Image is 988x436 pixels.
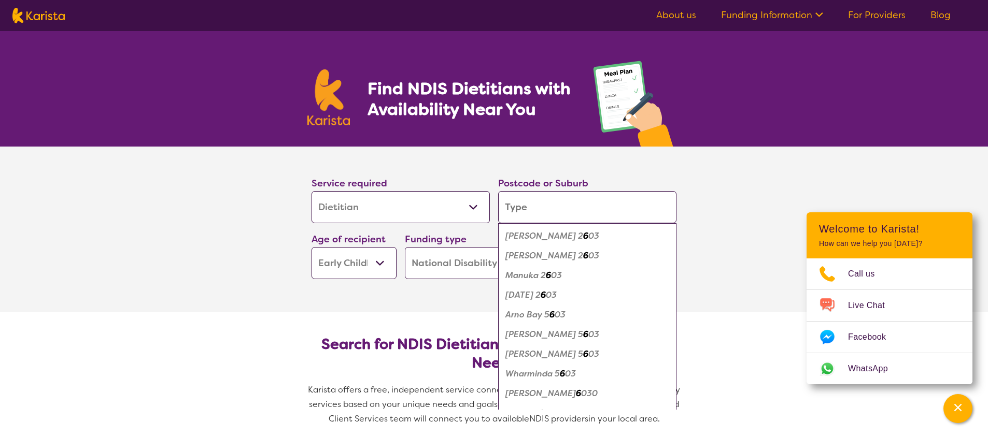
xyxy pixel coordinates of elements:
[503,403,671,423] div: Merriwa 6030
[539,408,544,418] em: 6
[560,368,565,379] em: 6
[503,344,671,364] div: Verran 5603
[503,384,671,403] div: Clarkson 6030
[505,329,583,340] em: [PERSON_NAME] 5
[546,289,557,300] em: 03
[498,177,588,190] label: Postcode or Suburb
[503,246,671,266] div: Griffith 2603
[583,250,588,261] em: 6
[503,266,671,285] div: Manuka 2603
[505,309,549,320] em: Arno Bay 5
[368,78,572,120] h1: Find NDIS Dietitians with Availability Near You
[505,270,546,281] em: Manuka 2
[320,335,668,372] h2: Search for NDIS Dietitians by Location & Specific Needs
[588,230,599,241] em: 03
[848,329,898,345] span: Facebook
[583,348,588,359] em: 6
[848,266,887,282] span: Call us
[576,388,581,399] em: 6
[848,298,897,313] span: Live Chat
[588,250,599,261] em: 03
[656,9,696,21] a: About us
[551,270,562,281] em: 03
[819,223,960,235] h2: Welcome to Karista!
[544,408,560,418] em: 030
[503,305,671,325] div: Arno Bay 5603
[307,69,350,125] img: Karista logo
[541,289,546,300] em: 6
[498,191,676,223] input: Type
[312,233,386,245] label: Age of recipient
[848,361,900,376] span: WhatsApp
[551,413,588,424] span: providers
[819,239,960,248] p: How can we help you [DATE]?
[848,9,906,21] a: For Providers
[503,325,671,344] div: Hincks 5603
[581,388,598,399] em: 030
[505,250,583,261] em: [PERSON_NAME] 2
[590,56,681,147] img: dietitian
[930,9,951,21] a: Blog
[807,353,972,384] a: Web link opens in a new tab.
[503,226,671,246] div: Forrest 2603
[312,177,387,190] label: Service required
[943,394,972,423] button: Channel Menu
[505,230,583,241] em: [PERSON_NAME] 2
[583,329,588,340] em: 6
[565,368,576,379] em: 03
[505,368,560,379] em: Wharminda 5
[505,408,539,418] em: Merriwa
[505,289,541,300] em: [DATE] 2
[583,230,588,241] em: 6
[807,258,972,384] ul: Choose channel
[721,9,823,21] a: Funding Information
[505,348,583,359] em: [PERSON_NAME] 5
[588,348,599,359] em: 03
[503,364,671,384] div: Wharminda 5603
[588,413,660,424] span: in your local area.
[503,285,671,305] div: Red Hill 2603
[12,8,65,23] img: Karista logo
[308,384,682,424] span: Karista offers a free, independent service connecting you with Dietitians and other disability se...
[405,233,467,245] label: Funding type
[549,309,555,320] em: 6
[555,309,566,320] em: 03
[529,413,549,424] span: NDIS
[505,388,576,399] em: [PERSON_NAME]
[588,329,599,340] em: 03
[807,212,972,384] div: Channel Menu
[546,270,551,281] em: 6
